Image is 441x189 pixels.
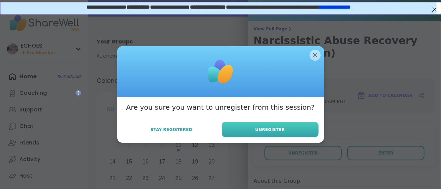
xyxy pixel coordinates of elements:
[123,122,220,137] button: Stay Registered
[203,54,238,89] img: ShareWell Logomark
[255,127,285,133] span: Unregister
[150,127,192,133] span: Stay Registered
[222,122,319,137] button: Unregister
[126,102,315,112] h3: Are you sure you want to unregister from this session?
[76,90,81,96] iframe: Spotlight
